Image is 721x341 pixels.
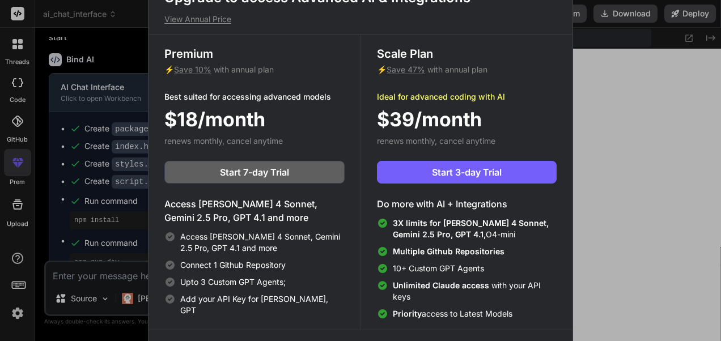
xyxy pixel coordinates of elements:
h4: Do more with AI + Integrations [377,197,557,211]
span: 10+ Custom GPT Agents [393,263,484,274]
h3: Scale Plan [377,46,557,62]
p: Ideal for advanced coding with AI [377,91,557,103]
span: Connect 1 Github Repository [180,259,286,271]
span: renews monthly, cancel anytime [377,136,495,146]
span: Access [PERSON_NAME] 4 Sonnet, Gemini 2.5 Pro, GPT 4.1 and more [180,231,345,254]
h4: Access [PERSON_NAME] 4 Sonnet, Gemini 2.5 Pro, GPT 4.1 and more [164,197,345,224]
span: Save 47% [387,65,425,74]
span: access to Latest Models [393,308,512,319]
span: Save 10% [174,65,211,74]
span: renews monthly, cancel anytime [164,136,283,146]
span: Upto 3 Custom GPT Agents; [180,276,286,288]
span: $39/month [377,105,482,134]
span: 3X limits for [PERSON_NAME] 4 Sonnet, Gemini 2.5 Pro, GPT 4.1, [393,218,549,239]
span: Add your API Key for [PERSON_NAME], GPT [180,293,345,316]
span: Start 7-day Trial [220,165,289,179]
p: ⚡ with annual plan [377,64,557,75]
span: Priority [393,309,422,318]
span: O4-mini [393,218,557,240]
button: Start 3-day Trial [377,161,557,184]
span: $18/month [164,105,265,134]
button: Start 7-day Trial [164,161,345,184]
p: ⚡ with annual plan [164,64,345,75]
span: with your API keys [393,280,557,302]
h3: Premium [164,46,345,62]
p: View Annual Price [164,14,557,25]
span: Unlimited Claude access [393,280,491,290]
span: Start 3-day Trial [432,165,502,179]
span: Multiple Github Repositories [393,246,504,256]
p: Best suited for accessing advanced models [164,91,345,103]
